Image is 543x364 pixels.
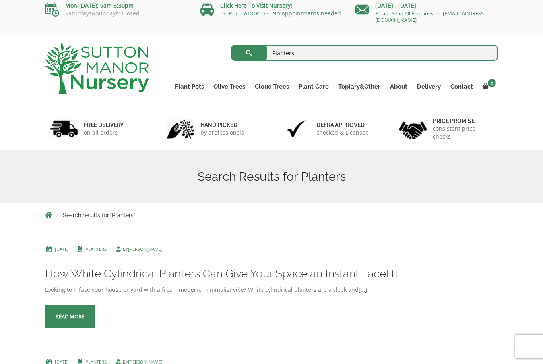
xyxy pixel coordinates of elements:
[45,169,498,184] h1: Search Results for Planters
[45,305,95,328] a: Read more
[294,81,334,92] a: Plant Care
[231,45,498,61] input: Search...
[412,81,446,92] a: Delivery
[84,129,124,137] p: on all orders
[170,81,209,92] a: Plant Pots
[128,246,163,252] a: [PERSON_NAME]
[375,10,485,23] a: Please Send All Enquiries To: [EMAIL_ADDRESS][DOMAIN_NAME]
[433,125,493,141] p: consistent price checks
[50,119,78,139] img: 1.jpg
[167,119,194,139] img: 2.jpg
[283,119,310,139] img: 3.jpg
[488,79,496,87] span: 0
[209,81,250,92] a: Olive Trees
[355,1,498,10] p: [DATE] - [DATE]
[45,285,498,295] div: Looking to infuse your house or yard with a fresh, modern, minimalist vibe? White cylindrical pla...
[316,129,369,137] p: checked & Licensed
[250,81,294,92] a: Cloud Trees
[316,121,369,129] h6: Defra approved
[446,81,478,92] a: Contact
[45,10,188,17] p: Saturdays&Sundays: Closed
[220,10,341,17] a: [STREET_ADDRESS] No Appointments needed
[399,117,427,141] img: 4.jpg
[359,286,367,293] a: […]
[45,212,498,218] nav: Breadcrumbs
[45,1,188,10] p: Mon-[DATE]: 9am-3:30pm
[433,117,493,125] h6: Price promise
[85,246,107,252] a: Planters
[84,121,124,129] h6: FREE DELIVERY
[334,81,385,92] a: Topiary&Other
[45,267,398,280] a: How White Cylindrical Planters Can Give Your Space an Instant Facelift
[114,246,163,252] span: by
[478,81,498,92] a: 0
[45,43,149,94] img: logo
[55,246,69,252] a: [DATE]
[200,129,244,137] p: by professionals
[200,121,244,129] h6: hand picked
[63,212,135,218] span: Search results for “Planters”
[220,2,292,9] a: Click Here To Visit Nursery!
[385,81,412,92] a: About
